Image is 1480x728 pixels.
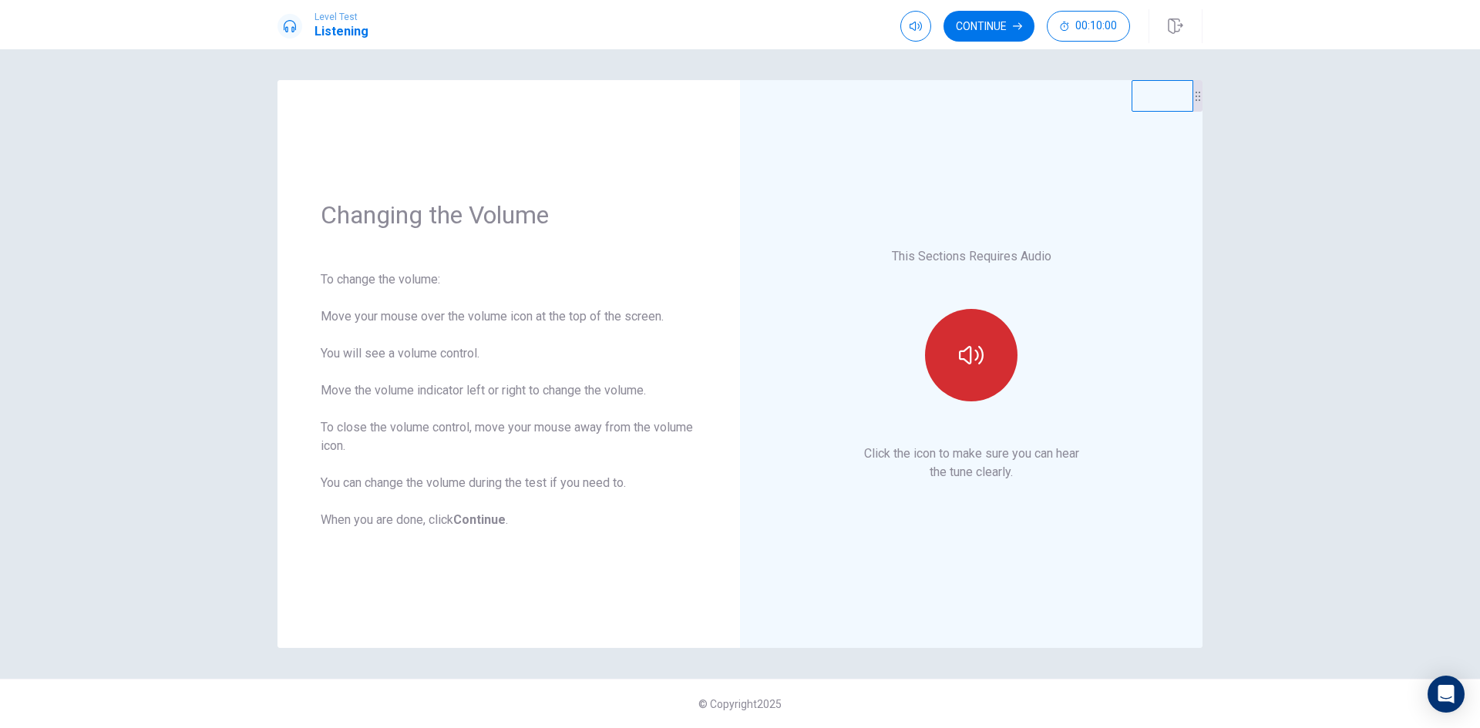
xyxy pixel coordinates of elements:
[453,512,506,527] b: Continue
[314,22,368,41] h1: Listening
[1047,11,1130,42] button: 00:10:00
[698,698,782,710] span: © Copyright 2025
[943,11,1034,42] button: Continue
[321,200,697,230] h1: Changing the Volume
[1428,676,1465,713] div: Open Intercom Messenger
[864,445,1079,481] p: Click the icon to make sure you can hear the tune clearly.
[892,247,1051,266] p: This Sections Requires Audio
[321,270,697,529] div: To change the volume: Move your mouse over the volume icon at the top of the screen. You will see...
[314,12,368,22] span: Level Test
[1075,20,1117,32] span: 00:10:00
